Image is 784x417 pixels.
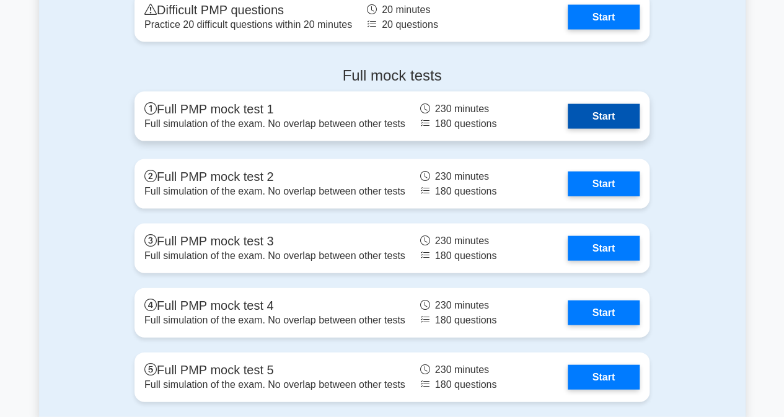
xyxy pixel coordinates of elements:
h4: Full mock tests [134,67,650,85]
a: Start [568,365,640,390]
a: Start [568,104,640,129]
a: Start [568,301,640,325]
a: Start [568,172,640,196]
a: Start [568,5,640,30]
a: Start [568,236,640,261]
